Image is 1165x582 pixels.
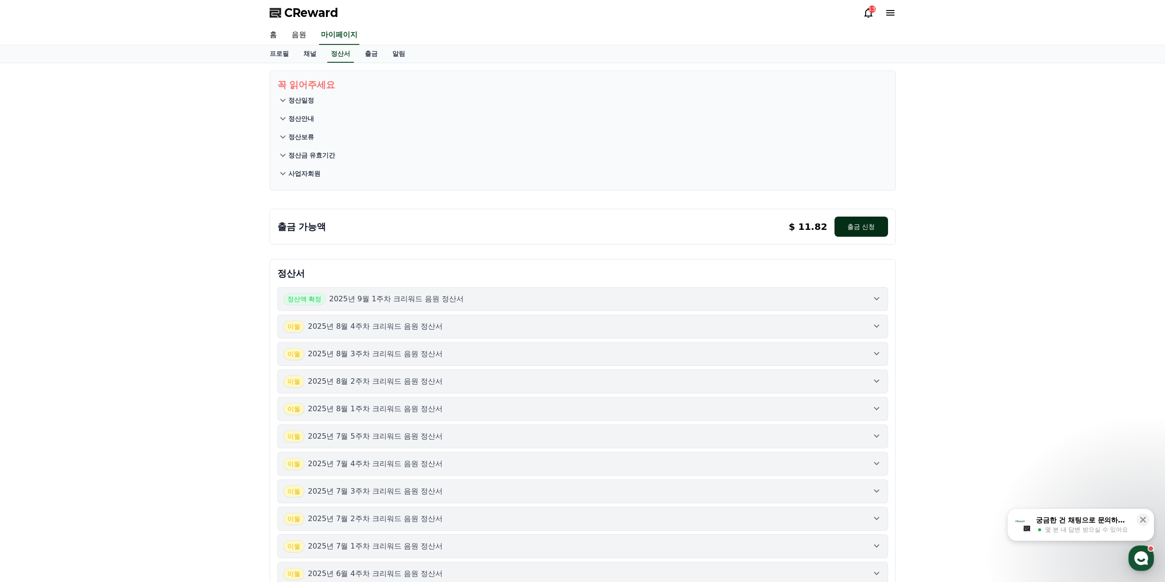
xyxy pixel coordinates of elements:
[789,220,827,233] p: $ 11.82
[277,128,888,146] button: 정산보류
[296,45,324,63] a: 채널
[283,403,304,415] span: 이월
[288,151,336,160] p: 정산금 유효기간
[308,513,443,524] p: 2025년 7월 2주차 크리워드 음원 정산서
[283,540,304,552] span: 이월
[284,5,338,20] span: CReward
[308,403,443,414] p: 2025년 8월 1주차 크리워드 음원 정산서
[358,45,385,63] a: 출금
[834,217,888,237] button: 출금 신청
[277,287,888,311] button: 정산액 확정 2025년 9월 1주차 크리워드 음원 정산서
[283,375,304,387] span: 이월
[283,513,304,525] span: 이월
[277,534,888,558] button: 이월 2025년 7월 1주차 크리워드 음원 정산서
[308,568,443,579] p: 2025년 6월 4주차 크리워드 음원 정산서
[262,45,296,63] a: 프로필
[319,26,359,45] a: 마이페이지
[308,348,443,359] p: 2025년 8월 3주차 크리워드 음원 정산서
[288,132,314,141] p: 정산보류
[277,91,888,109] button: 정산일정
[277,164,888,183] button: 사업자회원
[288,114,314,123] p: 정산안내
[270,5,338,20] a: CReward
[84,305,95,312] span: 대화
[141,304,152,311] span: 설정
[3,290,60,313] a: 홈
[277,220,326,233] p: 출금 가능액
[118,290,176,313] a: 설정
[277,507,888,531] button: 이월 2025년 7월 2주차 크리워드 음원 정산서
[283,293,325,305] span: 정산액 확정
[277,315,888,338] button: 이월 2025년 8월 4주차 크리워드 음원 정산서
[329,294,464,305] p: 2025년 9월 1주차 크리워드 음원 정산서
[308,486,443,497] p: 2025년 7월 3주차 크리워드 음원 정산서
[277,452,888,476] button: 이월 2025년 7월 4주차 크리워드 음원 정산서
[277,370,888,393] button: 이월 2025년 8월 2주차 크리워드 음원 정산서
[283,568,304,580] span: 이월
[277,342,888,366] button: 이월 2025년 8월 3주차 크리워드 음원 정산서
[283,458,304,470] span: 이월
[308,541,443,552] p: 2025년 7월 1주차 크리워드 음원 정산서
[385,45,412,63] a: 알림
[288,169,320,178] p: 사업자회원
[308,376,443,387] p: 2025년 8월 2주차 크리워드 음원 정산서
[283,348,304,360] span: 이월
[277,267,888,280] p: 정산서
[283,430,304,442] span: 이월
[308,458,443,469] p: 2025년 7월 4주차 크리워드 음원 정산서
[868,5,876,13] div: 13
[277,397,888,421] button: 이월 2025년 8월 1주차 크리워드 음원 정산서
[283,321,304,332] span: 이월
[277,146,888,164] button: 정산금 유효기간
[29,304,34,311] span: 홈
[283,485,304,497] span: 이월
[60,290,118,313] a: 대화
[327,45,354,63] a: 정산서
[277,479,888,503] button: 이월 2025년 7월 3주차 크리워드 음원 정산서
[277,78,888,91] p: 꼭 읽어주세요
[277,424,888,448] button: 이월 2025년 7월 5주차 크리워드 음원 정산서
[262,26,284,45] a: 홈
[308,431,443,442] p: 2025년 7월 5주차 크리워드 음원 정산서
[277,109,888,128] button: 정산안내
[288,96,314,105] p: 정산일정
[284,26,314,45] a: 음원
[308,321,443,332] p: 2025년 8월 4주차 크리워드 음원 정산서
[863,7,874,18] a: 13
